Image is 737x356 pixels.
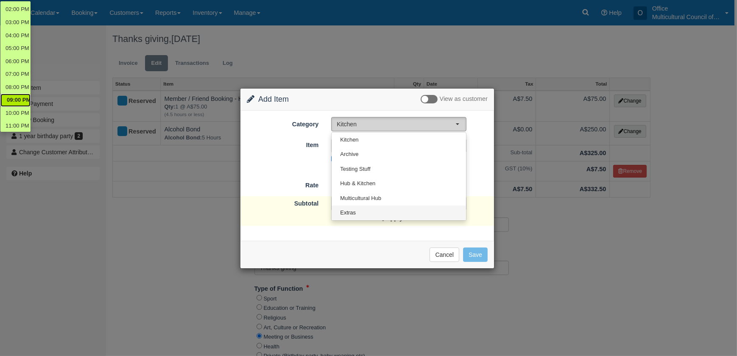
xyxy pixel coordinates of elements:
[6,6,29,14] span: 02:00 PM
[6,58,29,66] span: 06:00 PM
[331,117,466,131] button: Kitchen
[463,248,488,262] button: Save
[430,248,459,262] button: Cancel
[340,195,381,203] span: Multicultural Hub
[240,196,325,208] label: Subtotal
[240,178,325,190] label: Rate
[240,117,325,129] label: Category
[6,32,29,40] span: 04:00 PM
[240,138,325,150] label: Item
[340,180,375,188] span: Hub & Kitchen
[440,96,488,103] span: View as customer
[6,83,29,92] span: 08:00 PM
[337,120,455,128] span: Kitchen
[258,95,289,103] span: Add Item
[6,44,29,53] span: 05:00 PM
[6,19,29,27] span: 03:00 PM
[7,96,31,104] span: 09:00 PM
[340,150,358,159] span: Archive
[340,165,370,173] span: Testing Stuff
[6,122,29,130] span: 11:00 PM
[340,136,358,144] span: Kitchen
[340,209,356,217] span: Extras
[6,109,29,117] span: 10:00 PM
[6,70,29,78] span: 07:00 PM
